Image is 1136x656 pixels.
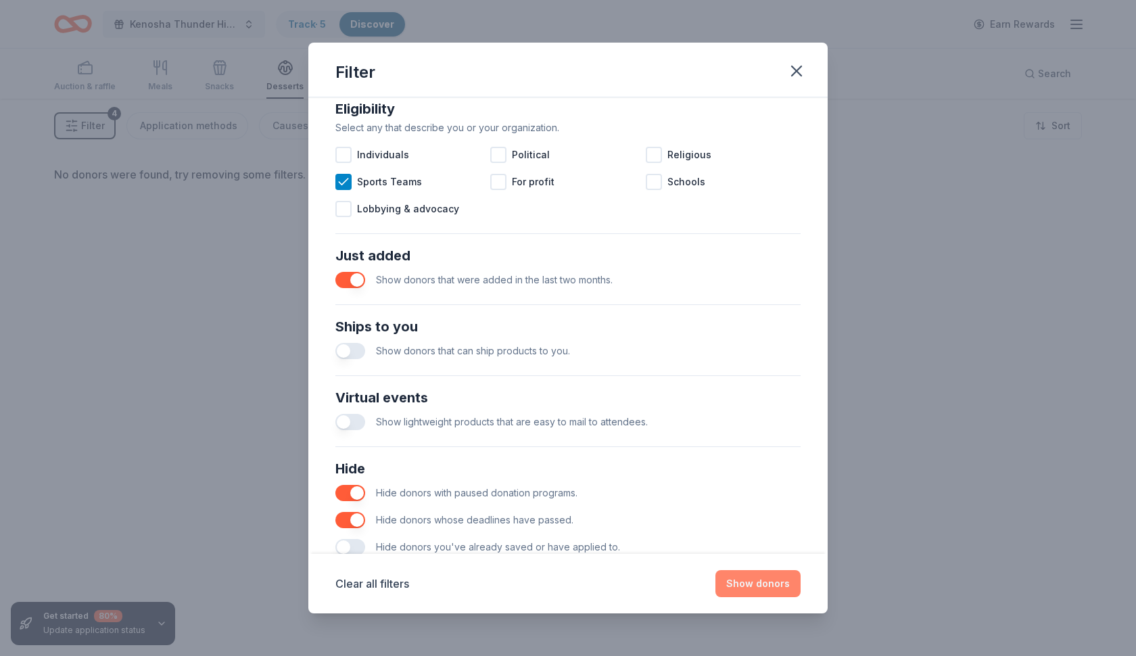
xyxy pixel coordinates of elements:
span: Show lightweight products that are easy to mail to attendees. [376,416,648,427]
span: Show donors that can ship products to you. [376,345,570,356]
span: Hide donors whose deadlines have passed. [376,514,573,525]
button: Clear all filters [335,576,409,592]
div: Ships to you [335,316,801,337]
div: Select any that describe you or your organization. [335,120,801,136]
span: Sports Teams [357,174,422,190]
span: Show donors that were added in the last two months. [376,274,613,285]
div: Filter [335,62,375,83]
span: Political [512,147,550,163]
span: Hide donors with paused donation programs. [376,487,577,498]
div: Eligibility [335,98,801,120]
div: Hide [335,458,801,479]
button: Show donors [715,570,801,597]
div: Just added [335,245,801,266]
span: Religious [667,147,711,163]
span: For profit [512,174,554,190]
span: Hide donors you've already saved or have applied to. [376,541,620,553]
span: Individuals [357,147,409,163]
span: Schools [667,174,705,190]
span: Lobbying & advocacy [357,201,459,217]
div: Virtual events [335,387,801,408]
